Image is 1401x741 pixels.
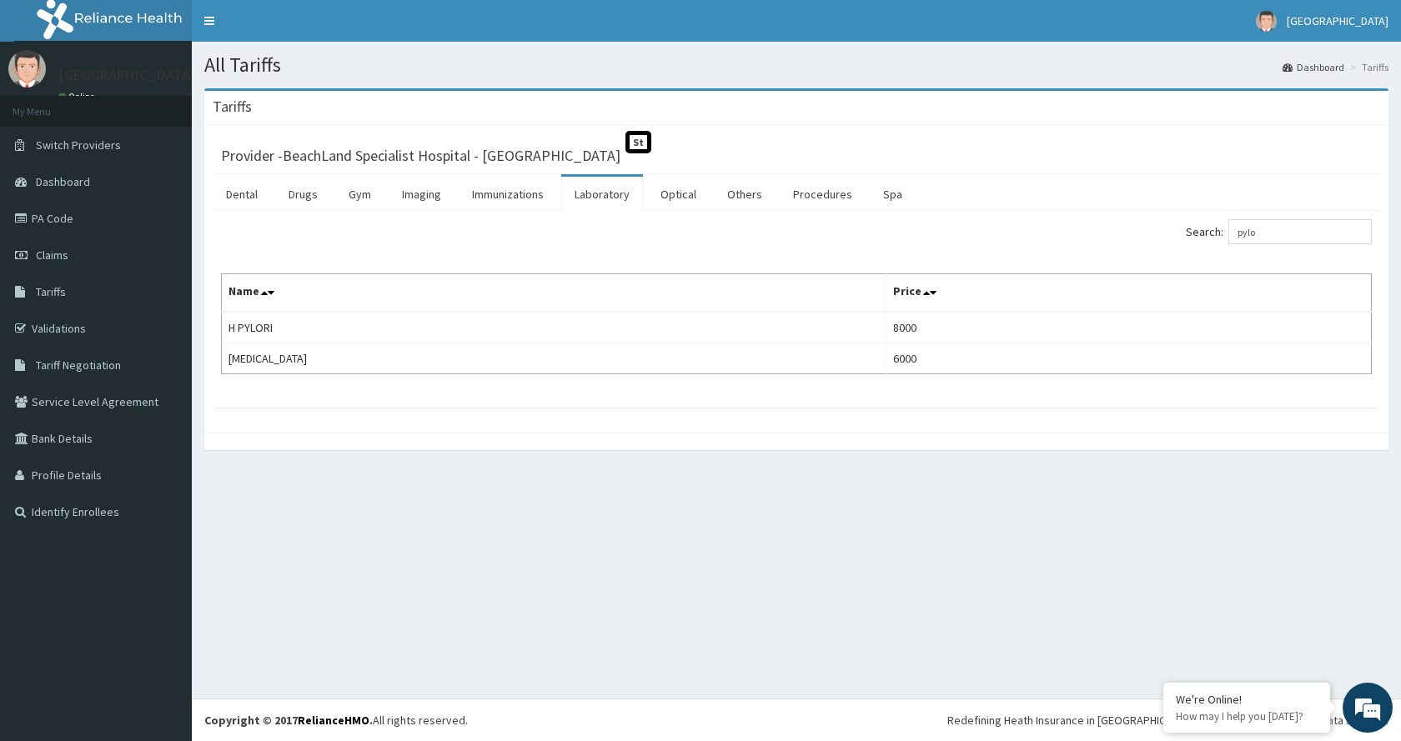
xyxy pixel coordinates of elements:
[213,99,252,114] h3: Tariffs
[58,91,98,103] a: Online
[213,177,271,212] a: Dental
[886,274,1372,313] th: Price
[222,274,886,313] th: Name
[335,177,384,212] a: Gym
[36,284,66,299] span: Tariffs
[222,343,886,374] td: [MEDICAL_DATA]
[192,698,1401,741] footer: All rights reserved.
[561,177,643,212] a: Laboratory
[275,177,331,212] a: Drugs
[36,248,68,263] span: Claims
[36,138,121,153] span: Switch Providers
[1256,11,1277,32] img: User Image
[780,177,866,212] a: Procedures
[221,148,620,163] h3: Provider - BeachLand Specialist Hospital - [GEOGRAPHIC_DATA]
[714,177,776,212] a: Others
[389,177,454,212] a: Imaging
[36,358,121,373] span: Tariff Negotiation
[8,50,46,88] img: User Image
[36,174,90,189] span: Dashboard
[1176,692,1318,707] div: We're Online!
[222,312,886,343] td: H PYLORI
[947,712,1388,728] div: Redefining Heath Insurance in [GEOGRAPHIC_DATA] using Telemedicine and Data Science!
[1287,13,1388,28] span: [GEOGRAPHIC_DATA]
[625,131,651,153] span: St
[58,68,196,83] p: [GEOGRAPHIC_DATA]
[1228,219,1372,244] input: Search:
[204,713,373,728] strong: Copyright © 2017 .
[459,177,557,212] a: Immunizations
[886,343,1372,374] td: 6000
[886,312,1372,343] td: 8000
[204,54,1388,76] h1: All Tariffs
[1346,60,1388,74] li: Tariffs
[1283,60,1344,74] a: Dashboard
[298,713,369,728] a: RelianceHMO
[870,177,916,212] a: Spa
[647,177,710,212] a: Optical
[1176,709,1318,723] p: How may I help you today?
[1186,219,1372,244] label: Search:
